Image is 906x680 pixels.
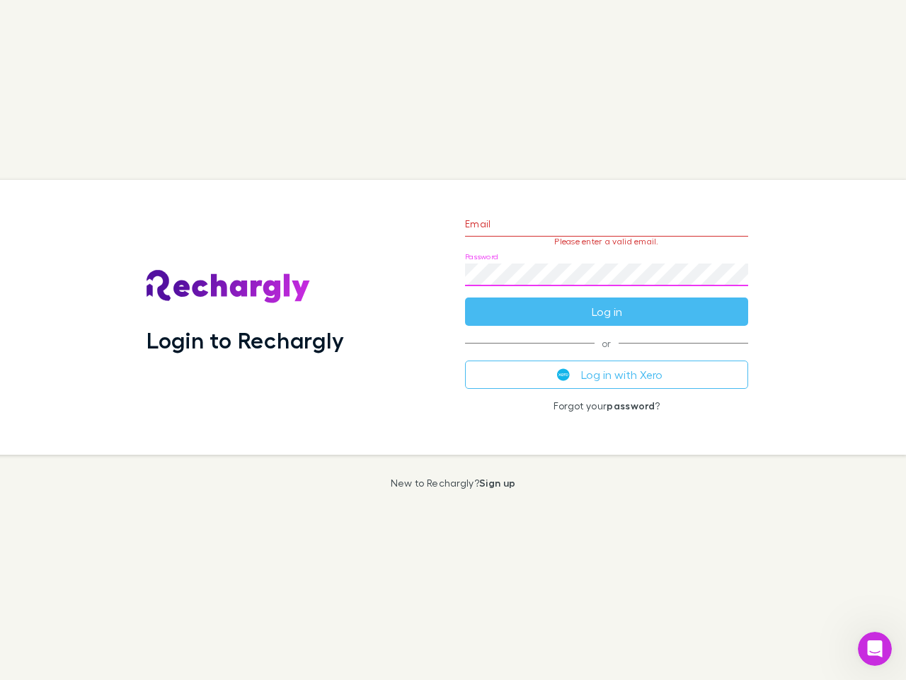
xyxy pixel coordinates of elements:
[465,400,748,412] p: Forgot your ?
[557,368,570,381] img: Xero's logo
[465,251,498,262] label: Password
[147,327,344,353] h1: Login to Rechargly
[465,237,748,246] p: Please enter a valid email.
[607,399,655,412] a: password
[391,477,516,489] p: New to Rechargly?
[465,361,748,389] button: Log in with Xero
[858,632,892,666] iframe: Intercom live chat
[147,270,311,304] img: Rechargly's Logo
[479,477,515,489] a: Sign up
[465,297,748,326] button: Log in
